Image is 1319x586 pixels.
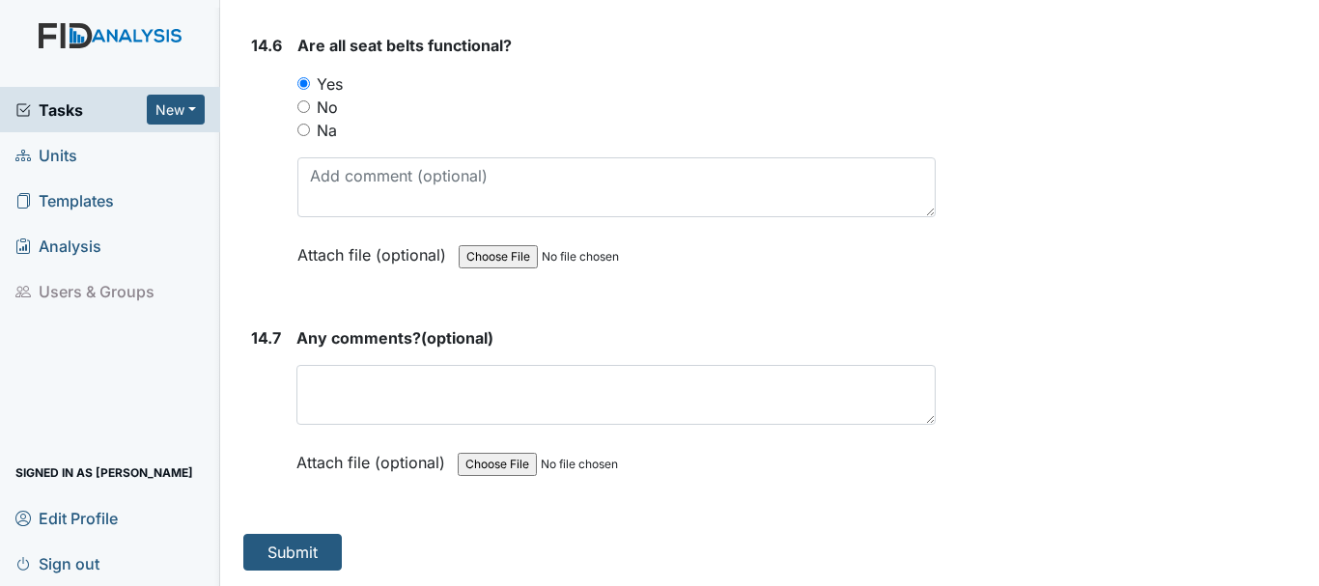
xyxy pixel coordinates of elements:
input: Yes [297,77,310,90]
span: Sign out [15,548,99,578]
label: Attach file (optional) [297,233,454,266]
span: Analysis [15,231,101,261]
label: Attach file (optional) [296,440,453,474]
span: Any comments? [296,328,421,348]
span: Signed in as [PERSON_NAME] [15,458,193,488]
span: Are all seat belts functional? [297,36,512,55]
a: Tasks [15,98,147,122]
span: Edit Profile [15,503,118,533]
label: 14.7 [251,326,281,349]
span: Units [15,140,77,170]
span: Templates [15,185,114,215]
label: Na [317,119,337,142]
button: Submit [243,534,342,571]
label: 14.6 [251,34,282,57]
button: New [147,95,205,125]
strong: (optional) [296,326,936,349]
label: Yes [317,72,343,96]
label: No [317,96,338,119]
input: No [297,100,310,113]
input: Na [297,124,310,136]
